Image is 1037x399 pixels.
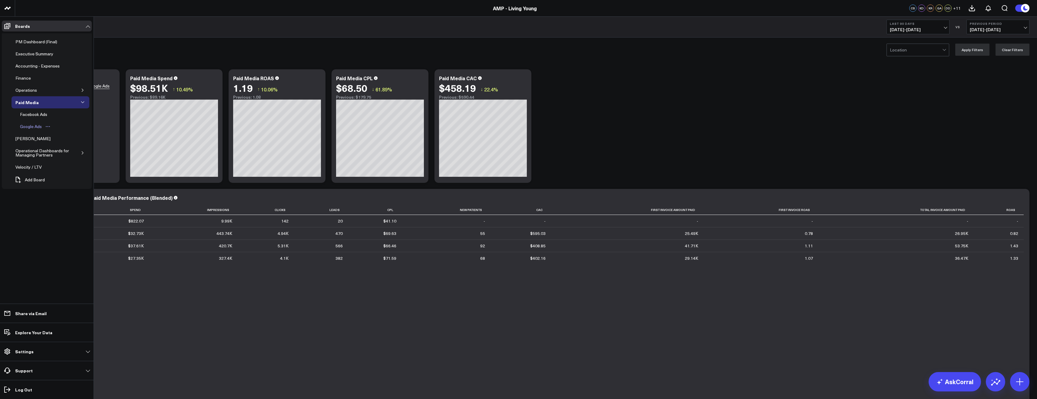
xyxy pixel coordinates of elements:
b: Previous Period [970,22,1026,25]
span: ↑ [173,85,175,93]
button: Previous Period[DATE]-[DATE] [966,20,1029,34]
span: ↓ [372,85,374,93]
a: FinanceOpen board menu [12,72,44,84]
div: $68.50 [336,82,367,93]
div: 327.4K [219,255,232,261]
div: 53.75K [955,243,968,249]
button: Add Board [12,173,48,186]
div: - [967,218,968,224]
span: ↓ [481,85,483,93]
div: VS [953,25,963,29]
div: 0.78 [805,230,813,236]
th: Leads [294,205,348,215]
a: Velocity / LTVOpen board menu [12,161,55,173]
th: Cac [490,205,551,215]
div: Previous: $590.44 [439,95,527,100]
div: 26.95K [955,230,968,236]
th: First Invoice Amount Paid [551,205,704,215]
div: 443.74K [216,230,232,236]
div: 41.71K [685,243,698,249]
div: 470 [335,230,343,236]
div: $69.63 [383,230,396,236]
div: DD [944,5,952,12]
div: 29.14K [685,255,698,261]
div: Operational Dashboards for Managing Partners [14,147,72,159]
div: 382 [335,255,343,261]
p: Explore Your Data [15,330,52,335]
a: PM Dashboard (Final)Open board menu [12,36,70,48]
a: OperationsOpen board menu [12,84,50,96]
div: KR [927,5,934,12]
div: 68 [480,255,485,261]
span: [DATE] - [DATE] [890,27,946,32]
th: Clicks [238,205,294,215]
button: Open board menu [43,124,52,129]
button: Clear Filters [996,44,1029,56]
a: Log Out [2,384,92,395]
div: $595.03 [530,230,546,236]
div: Paid Media Spend [130,75,173,81]
div: Paid Media CAC [439,75,477,81]
div: $27.35K [128,255,144,261]
div: - [544,218,546,224]
div: Paid Media CPL [336,75,373,81]
a: Facebook AdsOpen board menu [16,108,60,120]
p: Share via Email [15,311,47,316]
th: Impressions [149,205,238,215]
th: Roas [974,205,1024,215]
div: - [697,218,698,224]
div: 20 [338,218,343,224]
div: 420.7K [219,243,232,249]
th: First Invoice Roas [704,205,818,215]
div: Previous: $89.16K [130,95,218,100]
a: [PERSON_NAME]Open board menu [12,133,64,145]
span: + 11 [953,6,961,10]
div: 1.11 [805,243,813,249]
div: 92 [480,243,485,249]
div: Finance [14,74,32,82]
div: $458.19 [439,82,476,93]
div: Living Young Total Monthly Paid Media Performance (Blended) [27,194,173,201]
p: Settings [15,349,34,354]
div: $37.61K [128,243,144,249]
div: 9.99K [221,218,232,224]
div: 566 [335,243,343,249]
div: Previous: $179.75 [336,95,424,100]
a: AMP - Living Young [493,5,537,12]
div: $408.85 [530,243,546,249]
div: PM Dashboard (Final) [14,38,59,45]
th: Cpl [348,205,402,215]
th: Spend [88,205,149,215]
p: Log Out [15,387,32,392]
div: [PERSON_NAME] [14,135,52,142]
p: Boards [15,24,30,28]
div: $402.16 [530,255,546,261]
div: $71.59 [383,255,396,261]
a: Accounting - ExpensesOpen board menu [12,60,73,72]
div: 0.82 [1010,230,1018,236]
a: AskCorral [929,372,981,391]
div: Operations [14,87,38,94]
div: Google Ads [18,123,43,130]
div: - [811,218,813,224]
button: +11 [953,5,961,12]
span: 10.49% [176,86,193,93]
div: 5.31K [278,243,289,249]
div: 1.33 [1010,255,1018,261]
div: $41.10 [383,218,396,224]
div: $66.46 [383,243,396,249]
div: GA [936,5,943,12]
div: Previous: 1.08 [233,95,321,100]
div: $98.51K [130,82,168,93]
a: Operational Dashboards for Managing PartnersOpen board menu [12,145,80,161]
div: 4.1K [280,255,289,261]
span: 10.06% [261,86,278,93]
div: 4.94K [278,230,289,236]
div: KD [918,5,925,12]
div: 1.07 [805,255,813,261]
div: 142 [281,218,289,224]
button: Apply Filters [955,44,989,56]
b: Last 90 Days [890,22,946,25]
div: - [1017,218,1018,224]
div: 1.19 [233,82,253,93]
